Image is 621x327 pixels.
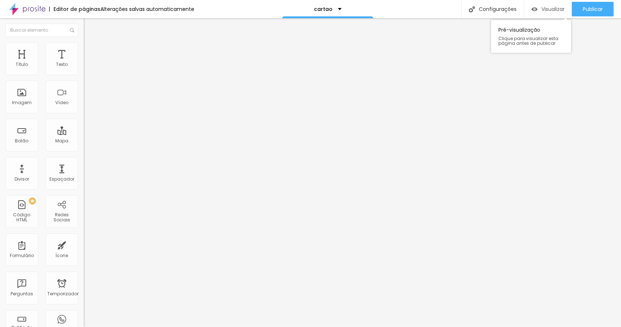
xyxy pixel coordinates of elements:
font: Divisor [15,176,29,182]
img: Ícone [70,28,74,32]
input: Buscar elemento [5,24,78,37]
font: Configurações [479,5,517,13]
font: Alterações salvas automaticamente [100,5,194,13]
font: Pré-visualização [498,26,540,34]
iframe: Editor [84,18,621,327]
font: Código HTML [13,212,31,223]
font: Formulário [10,252,34,259]
font: Clique para visualizar esta página antes de publicar. [498,35,558,46]
button: Visualizar [524,2,572,16]
font: Texto [56,61,68,67]
img: view-1.svg [532,6,538,12]
font: Temporizador [47,291,79,297]
img: Ícone [469,6,475,12]
font: Título [16,61,28,67]
font: Editor de páginas [53,5,100,13]
font: Mapa [55,138,68,144]
font: Perguntas [11,291,33,297]
font: Espaçador [49,176,74,182]
font: cartao [314,5,333,13]
font: Ícone [56,252,68,259]
font: Publicar [583,5,603,13]
font: Visualizar [541,5,565,13]
font: Imagem [12,99,32,106]
button: Publicar [572,2,614,16]
font: Botão [15,138,29,144]
font: Redes Sociais [53,212,70,223]
font: Vídeo [55,99,68,106]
